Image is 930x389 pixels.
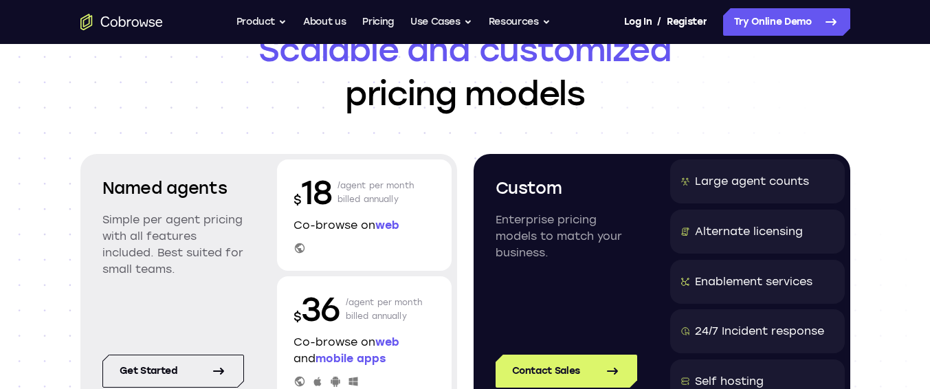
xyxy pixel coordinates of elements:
p: /agent per month billed annually [346,287,423,331]
a: Try Online Demo [723,8,850,36]
button: Resources [489,8,551,36]
button: Product [236,8,287,36]
a: Log In [624,8,652,36]
p: Enterprise pricing models to match your business. [496,212,637,261]
a: Go to the home page [80,14,163,30]
h2: Named agents [102,176,244,201]
p: /agent per month billed annually [337,170,414,214]
p: 18 [294,170,332,214]
div: Alternate licensing [695,223,803,240]
p: 36 [294,287,340,331]
span: mobile apps [315,352,386,365]
h1: pricing models [80,27,850,115]
div: 24/7 Incident response [695,323,824,340]
div: Enablement services [695,274,812,290]
h2: Custom [496,176,637,201]
button: Use Cases [410,8,472,36]
span: web [375,219,399,232]
span: / [657,14,661,30]
a: Get started [102,355,244,388]
span: Scalable and customized [80,27,850,71]
a: Contact Sales [496,355,637,388]
p: Co-browse on [294,217,435,234]
p: Simple per agent pricing with all features included. Best suited for small teams. [102,212,244,278]
a: About us [303,8,346,36]
span: $ [294,192,302,208]
a: Pricing [362,8,394,36]
a: Register [667,8,707,36]
div: Large agent counts [695,173,809,190]
p: Co-browse on and [294,334,435,367]
span: $ [294,309,302,324]
span: web [375,335,399,348]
